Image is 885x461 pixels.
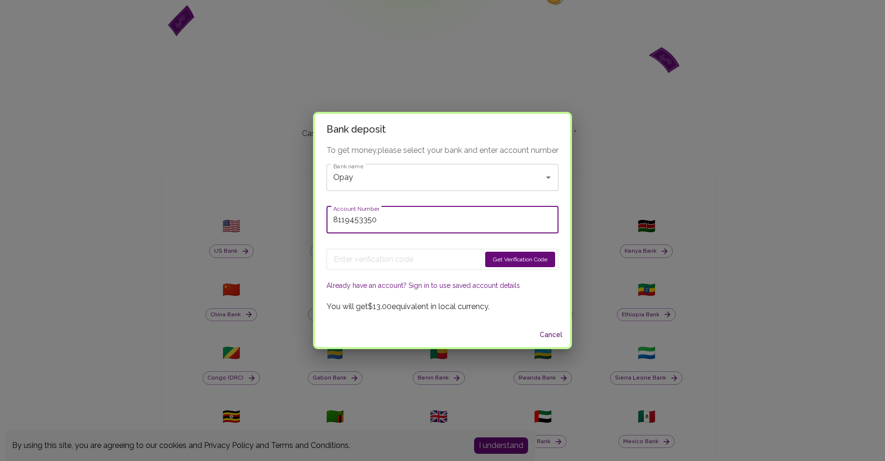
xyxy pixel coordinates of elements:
p: You will get $13.00 equivalent in local currency. [327,301,558,312]
input: Enter verification code [334,252,481,267]
p: To get money, please select your bank and enter account number [327,145,558,156]
button: Get Verification Code [485,252,555,267]
label: Bank name [333,162,363,170]
label: Account Number [333,204,379,213]
h2: Bank deposit [315,114,570,145]
button: Open [542,171,555,184]
button: Already have an account? Sign in to use saved account details [327,281,520,290]
button: Cancel [535,326,566,344]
